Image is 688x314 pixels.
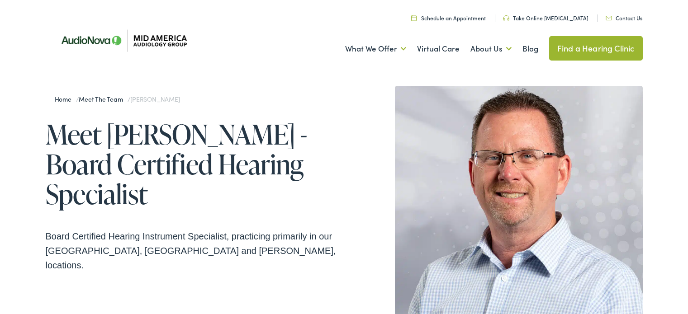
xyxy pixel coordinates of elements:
a: Home [55,94,76,103]
img: utility icon [606,16,612,20]
img: utility icon [503,15,509,21]
a: What We Offer [345,32,406,66]
span: [PERSON_NAME] [130,94,180,103]
a: About Us [470,32,512,66]
a: Meet the Team [79,94,127,103]
p: Board Certified Hearing Instrument Specialist, practicing primarily in our [GEOGRAPHIC_DATA], [GE... [46,229,344,272]
span: / / [55,94,180,103]
img: utility icon [411,15,417,21]
a: Find a Hearing Clinic [549,36,643,61]
h1: Meet [PERSON_NAME] - Board Certified Hearing Specialist [46,119,344,209]
a: Contact Us [606,14,642,22]
a: Virtual Care [417,32,460,66]
a: Schedule an Appointment [411,14,486,22]
a: Take Online [MEDICAL_DATA] [503,14,588,22]
a: Blog [522,32,538,66]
